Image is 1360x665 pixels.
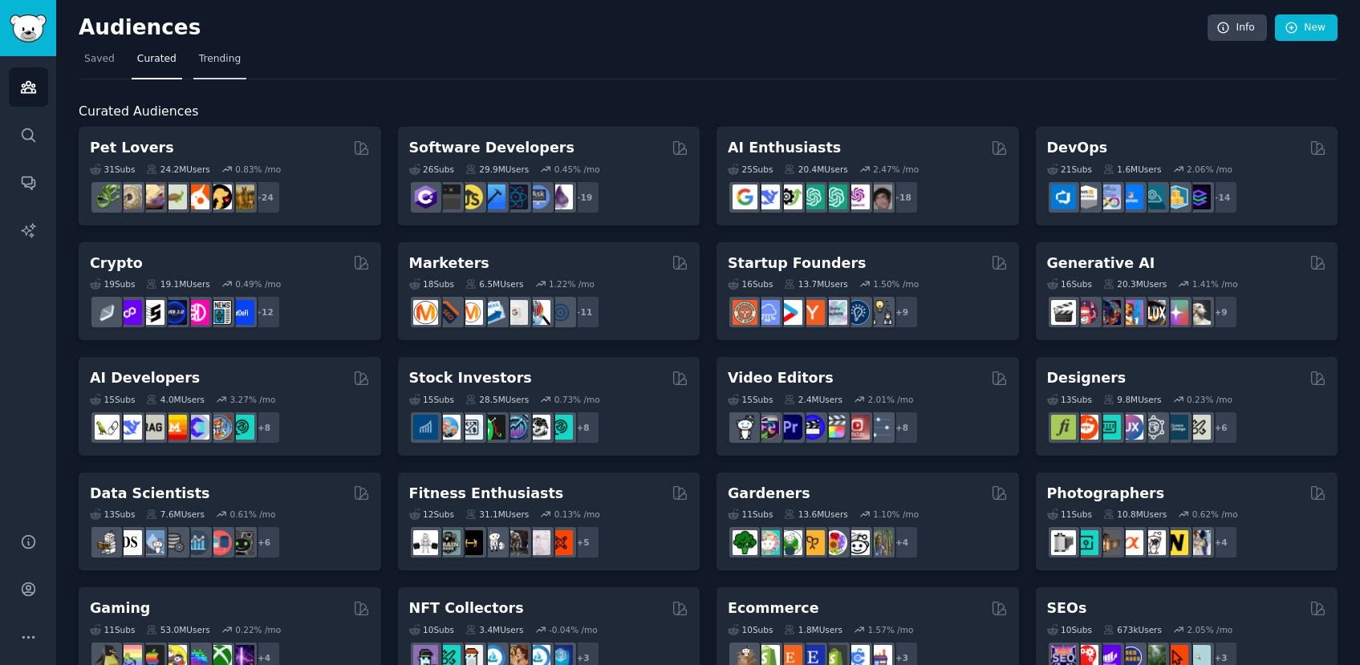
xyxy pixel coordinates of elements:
[1204,295,1238,329] div: + 9
[413,184,438,209] img: csharp
[873,509,919,520] div: 1.10 % /mo
[1204,411,1238,444] div: + 6
[867,530,892,555] img: GardenersWorld
[117,415,142,440] img: DeepSeek
[117,530,142,555] img: datascience
[229,300,254,325] img: defi_
[1187,164,1232,175] div: 2.06 % /mo
[1047,368,1127,388] h2: Designers
[465,394,529,405] div: 28.5M Users
[733,184,757,209] img: GoogleGeminiAI
[566,295,600,329] div: + 11
[229,530,254,555] img: data
[247,525,281,559] div: + 6
[1103,278,1167,290] div: 20.3M Users
[1051,415,1076,440] img: typography
[554,509,600,520] div: 0.13 % /mo
[1047,624,1092,635] div: 10 Sub s
[1192,509,1238,520] div: 0.62 % /mo
[1118,300,1143,325] img: sdforall
[465,624,524,635] div: 3.4M Users
[95,415,120,440] img: LangChain
[90,624,135,635] div: 11 Sub s
[146,278,209,290] div: 19.1M Users
[247,411,281,444] div: + 8
[755,300,780,325] img: SaaS
[728,164,773,175] div: 25 Sub s
[1074,300,1098,325] img: dalle2
[10,14,47,43] img: GummySearch logo
[90,598,150,618] h2: Gaming
[162,300,187,325] img: web3
[413,530,438,555] img: GYM
[1141,415,1166,440] img: userexperience
[548,184,573,209] img: elixir
[728,278,773,290] div: 16 Sub s
[800,184,825,209] img: chatgpt_promptDesign
[784,278,847,290] div: 13.7M Users
[413,300,438,325] img: content_marketing
[90,509,135,520] div: 13 Sub s
[822,415,847,440] img: finalcutpro
[481,300,505,325] img: Emailmarketing
[728,253,866,274] h2: Startup Founders
[140,300,164,325] img: ethstaker
[728,138,841,158] h2: AI Enthusiasts
[1047,509,1092,520] div: 11 Sub s
[1163,300,1188,325] img: starryai
[526,184,550,209] img: AskComputerScience
[822,184,847,209] img: chatgpt_prompts_
[777,184,802,209] img: AItoolsCatalog
[777,530,802,555] img: SavageGarden
[146,164,209,175] div: 24.2M Users
[1186,415,1211,440] img: UX_Design
[90,253,143,274] h2: Crypto
[481,415,505,440] img: Trading
[79,15,1208,41] h2: Audiences
[95,530,120,555] img: MachineLearning
[230,509,276,520] div: 0.61 % /mo
[755,415,780,440] img: editors
[867,184,892,209] img: ArtificalIntelligence
[1047,278,1092,290] div: 16 Sub s
[784,509,847,520] div: 13.6M Users
[458,300,483,325] img: AskMarketing
[84,52,115,67] span: Saved
[1204,180,1238,214] div: + 14
[868,624,914,635] div: 1.57 % /mo
[1047,253,1155,274] h2: Generative AI
[95,184,120,209] img: herpetology
[1163,184,1188,209] img: aws_cdk
[566,411,600,444] div: + 8
[1186,530,1211,555] img: WeddingPhotography
[1047,164,1092,175] div: 21 Sub s
[409,394,454,405] div: 15 Sub s
[755,184,780,209] img: DeepSeek
[458,184,483,209] img: learnjavascript
[503,184,528,209] img: reactnative
[79,47,120,79] a: Saved
[137,52,177,67] span: Curated
[140,530,164,555] img: statistics
[1103,394,1162,405] div: 9.8M Users
[193,47,246,79] a: Trending
[1187,394,1232,405] div: 0.23 % /mo
[207,415,232,440] img: llmops
[1051,300,1076,325] img: aivideo
[162,530,187,555] img: dataengineering
[566,180,600,214] div: + 19
[1047,138,1108,158] h2: DevOps
[458,415,483,440] img: Forex
[868,394,914,405] div: 2.01 % /mo
[867,415,892,440] img: postproduction
[554,164,600,175] div: 0.45 % /mo
[95,300,120,325] img: ethfinance
[733,300,757,325] img: EntrepreneurRideAlong
[140,415,164,440] img: Rag
[409,278,454,290] div: 18 Sub s
[728,368,834,388] h2: Video Editors
[458,530,483,555] img: workout
[800,530,825,555] img: GardeningUK
[132,47,182,79] a: Curated
[90,368,200,388] h2: AI Developers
